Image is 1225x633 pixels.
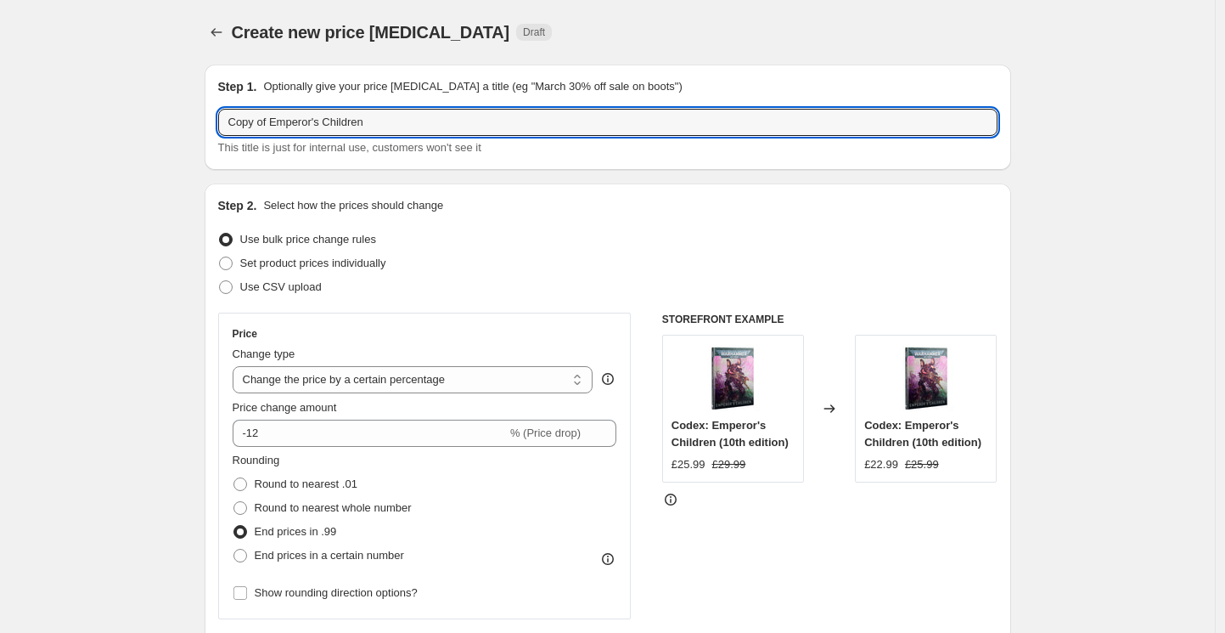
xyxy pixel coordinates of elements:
span: % (Price drop) [510,427,581,439]
p: Optionally give your price [MEDICAL_DATA] a title (eg "March 30% off sale on boots") [263,78,682,95]
button: Price change jobs [205,20,228,44]
span: Use bulk price change rules [240,233,376,246]
div: £22.99 [864,456,898,473]
span: Codex: Emperor's Children (10th edition) [864,419,981,449]
span: End prices in .99 [255,525,337,538]
span: Round to nearest .01 [255,478,357,490]
h2: Step 1. [218,78,257,95]
img: https___trade.games-workshop.com_assets_2025_04_60030102035_ENGFREGERITASPAEmperorsChildrenStdEdH... [892,344,960,412]
p: Select how the prices should change [263,197,443,214]
strike: £25.99 [905,456,939,473]
input: -15 [233,420,507,447]
span: Set product prices individually [240,257,386,269]
div: £25.99 [672,456,705,473]
h3: Price [233,327,257,341]
span: Create new price [MEDICAL_DATA] [232,23,510,42]
span: Round to nearest whole number [255,501,412,514]
span: Codex: Emperor's Children (10th edition) [672,419,789,449]
input: 30% off holiday sale [218,109,997,136]
span: This title is just for internal use, customers won't see it [218,141,481,154]
span: Show rounding direction options? [255,586,418,599]
img: https___trade.games-workshop.com_assets_2025_04_60030102035_ENGFREGERITASPAEmperorsChildrenStdEdH... [699,344,767,412]
span: Use CSV upload [240,280,322,293]
h2: Step 2. [218,197,257,214]
span: Change type [233,348,295,360]
span: Rounding [233,454,280,466]
strike: £29.99 [712,456,746,473]
h6: STOREFRONT EXAMPLE [662,313,997,326]
div: help [599,370,616,387]
span: Draft [523,25,545,39]
span: Price change amount [233,401,337,414]
span: End prices in a certain number [255,549,404,562]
